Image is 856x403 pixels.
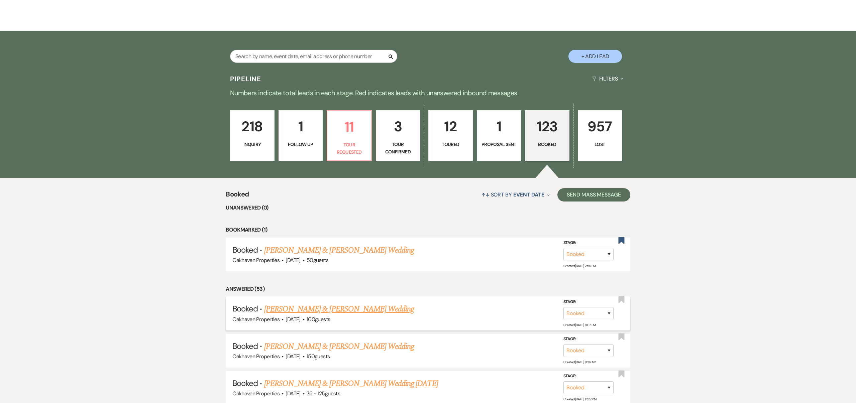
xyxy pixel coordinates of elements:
[481,191,490,198] span: ↑↓
[582,115,618,138] p: 957
[529,115,565,138] p: 123
[226,204,630,212] li: Unanswered (0)
[283,141,319,148] p: Follow Up
[563,322,596,327] span: Created: [DATE] 8:07 PM
[307,316,330,323] span: 100 guests
[563,239,614,247] label: Stage:
[563,298,614,306] label: Stage:
[232,390,280,397] span: Oakhaven Properties
[226,189,249,204] span: Booked
[264,378,438,390] a: [PERSON_NAME] & [PERSON_NAME] Wedding [DATE]
[279,110,323,161] a: 1Follow Up
[563,397,596,401] span: Created: [DATE] 12:27 PM
[307,390,340,397] span: 75 - 125 guests
[232,378,258,388] span: Booked
[568,50,622,63] button: + Add Lead
[230,110,275,161] a: 218Inquiry
[286,353,300,360] span: [DATE]
[563,373,614,380] label: Stage:
[477,110,521,161] a: 1Proposal Sent
[331,116,367,138] p: 11
[327,110,372,161] a: 11Tour Requested
[307,257,328,264] span: 50 guests
[376,110,420,161] a: 3Tour Confirmed
[226,226,630,234] li: Bookmarked (1)
[481,115,517,138] p: 1
[563,264,596,268] span: Created: [DATE] 2:56 PM
[232,303,258,314] span: Booked
[380,115,416,138] p: 3
[433,141,468,148] p: Toured
[578,110,622,161] a: 957Lost
[232,245,258,255] span: Booked
[590,70,626,88] button: Filters
[232,341,258,351] span: Booked
[232,257,280,264] span: Oakhaven Properties
[264,303,414,315] a: [PERSON_NAME] & [PERSON_NAME] Wedding
[557,188,630,201] button: Send Mass Message
[479,186,552,204] button: Sort By Event Date
[433,115,468,138] p: 12
[286,390,300,397] span: [DATE]
[331,141,367,156] p: Tour Requested
[286,316,300,323] span: [DATE]
[380,141,416,156] p: Tour Confirmed
[234,141,270,148] p: Inquiry
[264,244,414,256] a: [PERSON_NAME] & [PERSON_NAME] Wedding
[232,316,280,323] span: Oakhaven Properties
[481,141,517,148] p: Proposal Sent
[283,115,319,138] p: 1
[513,191,544,198] span: Event Date
[563,335,614,343] label: Stage:
[232,353,280,360] span: Oakhaven Properties
[226,285,630,293] li: Answered (53)
[230,74,261,84] h3: Pipeline
[286,257,300,264] span: [DATE]
[529,141,565,148] p: Booked
[264,341,414,353] a: [PERSON_NAME] & [PERSON_NAME] Wedding
[234,115,270,138] p: 218
[307,353,330,360] span: 150 guests
[563,360,596,364] span: Created: [DATE] 9:26 AM
[230,50,397,63] input: Search by name, event date, email address or phone number
[187,88,669,98] p: Numbers indicate total leads in each stage. Red indicates leads with unanswered inbound messages.
[582,141,618,148] p: Lost
[525,110,569,161] a: 123Booked
[428,110,473,161] a: 12Toured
